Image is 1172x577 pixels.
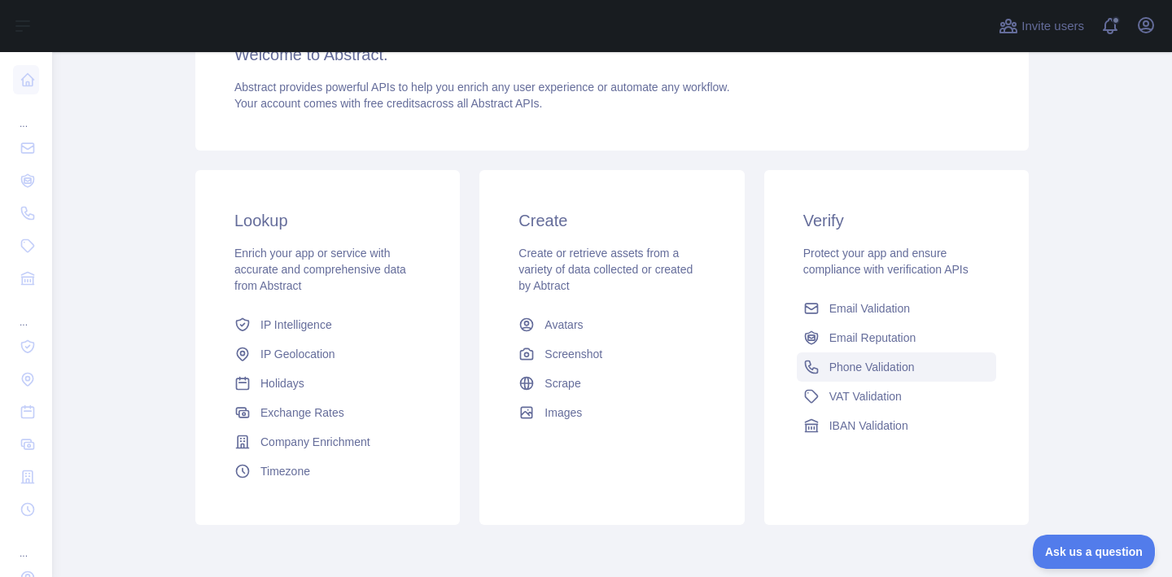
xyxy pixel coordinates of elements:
[228,457,427,486] a: Timezone
[518,247,693,292] span: Create or retrieve assets from a variety of data collected or created by Abtract
[1033,535,1156,569] iframe: Toggle Customer Support
[544,375,580,391] span: Scrape
[544,404,582,421] span: Images
[803,209,990,232] h3: Verify
[512,398,711,427] a: Images
[797,411,996,440] a: IBAN Validation
[260,346,335,362] span: IP Geolocation
[234,247,406,292] span: Enrich your app or service with accurate and comprehensive data from Abstract
[829,300,910,317] span: Email Validation
[234,97,542,110] span: Your account comes with across all Abstract APIs.
[544,317,583,333] span: Avatars
[518,209,705,232] h3: Create
[829,417,908,434] span: IBAN Validation
[260,317,332,333] span: IP Intelligence
[803,247,969,276] span: Protect your app and ensure compliance with verification APIs
[234,209,421,232] h3: Lookup
[228,427,427,457] a: Company Enrichment
[829,359,915,375] span: Phone Validation
[228,369,427,398] a: Holidays
[260,375,304,391] span: Holidays
[1021,17,1084,36] span: Invite users
[228,398,427,427] a: Exchange Rates
[260,404,344,421] span: Exchange Rates
[797,382,996,411] a: VAT Validation
[234,43,990,66] h3: Welcome to Abstract.
[995,13,1087,39] button: Invite users
[234,81,730,94] span: Abstract provides powerful APIs to help you enrich any user experience or automate any workflow.
[512,369,711,398] a: Scrape
[13,527,39,560] div: ...
[260,434,370,450] span: Company Enrichment
[797,323,996,352] a: Email Reputation
[829,330,916,346] span: Email Reputation
[797,352,996,382] a: Phone Validation
[364,97,420,110] span: free credits
[228,339,427,369] a: IP Geolocation
[13,98,39,130] div: ...
[829,388,902,404] span: VAT Validation
[797,294,996,323] a: Email Validation
[512,310,711,339] a: Avatars
[228,310,427,339] a: IP Intelligence
[512,339,711,369] a: Screenshot
[544,346,602,362] span: Screenshot
[260,463,310,479] span: Timezone
[13,296,39,329] div: ...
